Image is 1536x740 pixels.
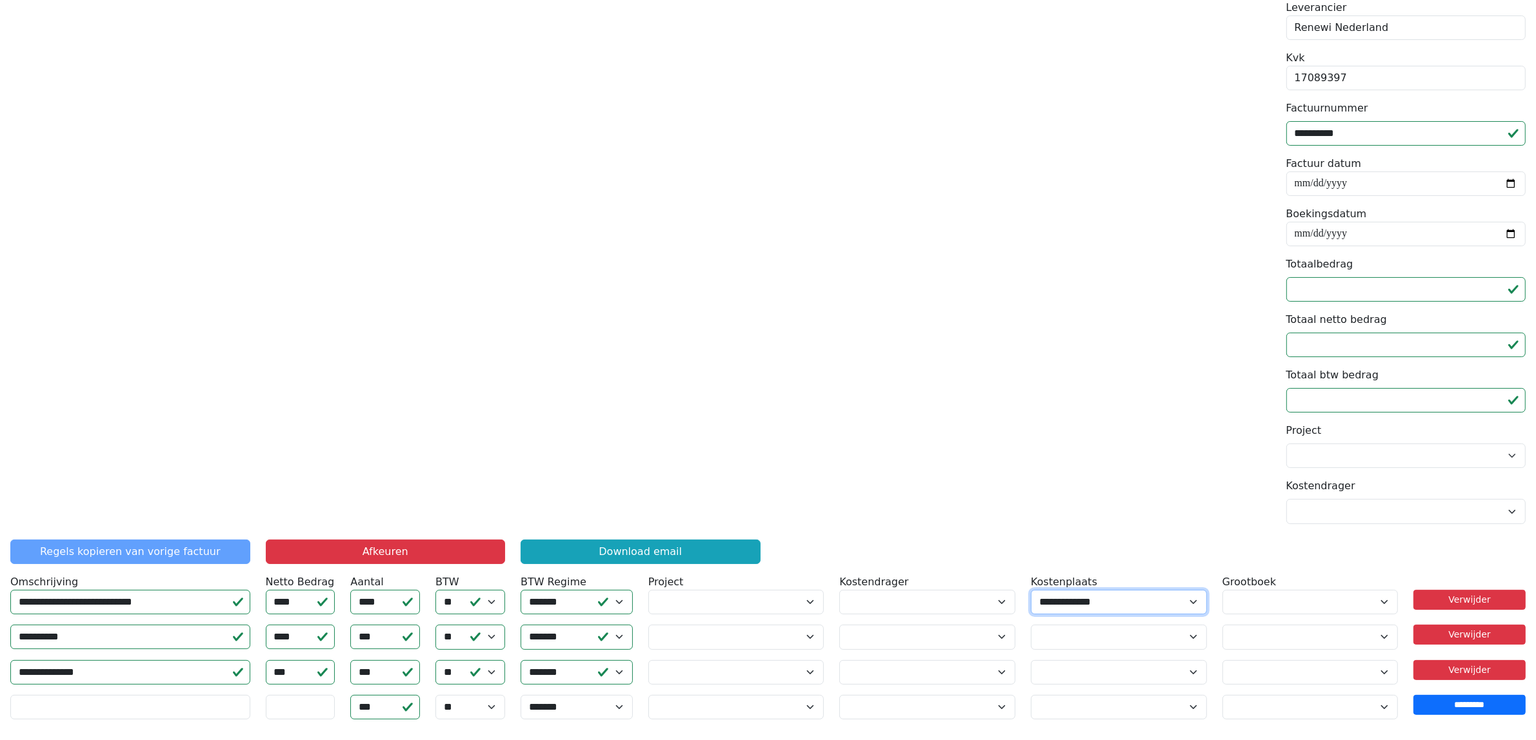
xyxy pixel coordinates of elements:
[1031,574,1097,590] label: Kostenplaats
[1286,15,1526,40] div: Renewi Nederland
[1286,206,1367,222] label: Boekingsdatum
[1222,574,1277,590] label: Grootboek
[1286,478,1355,494] label: Kostendrager
[839,574,908,590] label: Kostendrager
[1413,625,1526,645] a: Verwijder
[1286,312,1387,327] label: Totaal netto bedrag
[266,574,335,590] label: Netto Bedrag
[1286,66,1526,90] div: 17089397
[1286,423,1322,438] label: Project
[648,574,684,590] label: Project
[521,540,761,564] a: Download email
[521,574,586,590] label: BTW Regime
[1286,367,1379,383] label: Totaal btw bedrag
[1286,101,1368,116] label: Factuurnummer
[10,574,78,590] label: Omschrijving
[1413,590,1526,610] a: Verwijder
[266,540,506,564] button: Afkeuren
[435,574,459,590] label: BTW
[1413,660,1526,680] a: Verwijder
[1286,50,1305,66] label: Kvk
[1286,156,1362,171] label: Factuur datum
[1286,257,1353,272] label: Totaalbedrag
[350,574,383,590] label: Aantal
